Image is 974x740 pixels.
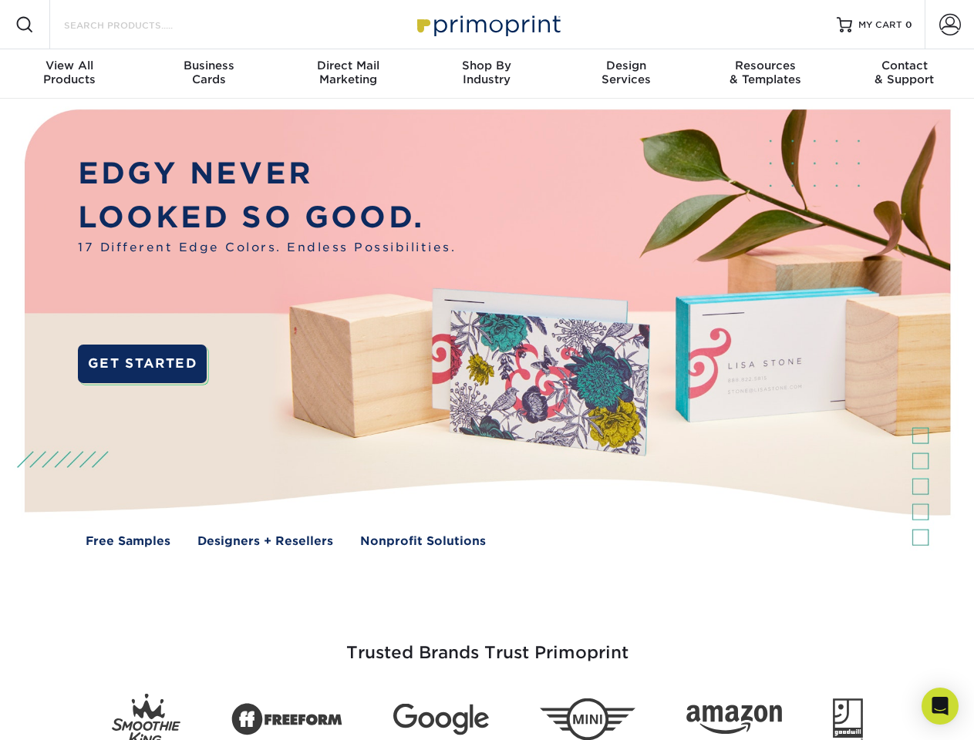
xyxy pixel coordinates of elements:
a: Direct MailMarketing [278,49,417,99]
iframe: Google Customer Reviews [4,693,131,735]
span: Business [139,59,278,72]
input: SEARCH PRODUCTS..... [62,15,213,34]
a: BusinessCards [139,49,278,99]
a: Contact& Support [835,49,974,99]
span: Design [557,59,696,72]
span: Resources [696,59,834,72]
img: Goodwill [833,698,863,740]
a: Shop ByIndustry [417,49,556,99]
span: MY CART [858,18,902,32]
div: Industry [417,59,556,86]
span: Contact [835,59,974,72]
a: Free Samples [86,533,170,550]
span: 17 Different Edge Colors. Endless Possibilities. [78,239,456,257]
a: Resources& Templates [696,49,834,99]
span: 0 [905,19,912,30]
a: DesignServices [557,49,696,99]
div: Cards [139,59,278,86]
img: Primoprint [410,8,565,41]
span: Shop By [417,59,556,72]
p: LOOKED SO GOOD. [78,196,456,240]
span: Direct Mail [278,59,417,72]
a: Nonprofit Solutions [360,533,486,550]
div: Marketing [278,59,417,86]
a: Designers + Resellers [197,533,333,550]
a: GET STARTED [78,345,207,383]
img: Amazon [686,705,782,735]
div: & Support [835,59,974,86]
p: EDGY NEVER [78,152,456,196]
div: Open Intercom Messenger [922,688,959,725]
div: & Templates [696,59,834,86]
img: Google [393,704,489,735]
div: Services [557,59,696,86]
h3: Trusted Brands Trust Primoprint [36,606,939,681]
